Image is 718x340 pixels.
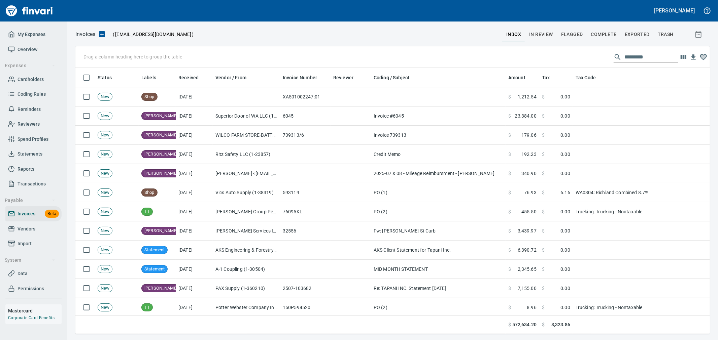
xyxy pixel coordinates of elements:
a: Import [5,236,62,251]
nav: breadcrumb [75,30,95,38]
span: New [98,228,112,234]
span: Complete [591,30,617,39]
p: Invoices [75,30,95,38]
span: In Review [529,30,553,39]
span: Received [178,74,207,82]
button: Expenses [2,59,58,72]
td: Invoice #6045 [371,107,506,126]
span: Amount [508,74,525,82]
span: $ [508,189,511,196]
span: 192.23 [521,151,537,158]
td: AKS Client Statement for Tapani Inc. [371,241,506,260]
td: Trucking: Trucking - Nontaxable [573,202,657,221]
span: Invoices [18,210,35,218]
td: [DATE] [176,164,213,183]
td: 739313/6 [280,126,331,145]
span: 0.00 [560,93,570,100]
a: My Expenses [5,27,62,42]
span: Exported [625,30,650,39]
span: Invoice Number [283,74,317,82]
td: Credit Memo [371,145,506,164]
button: Choose columns to display [678,52,688,62]
span: New [98,304,112,311]
span: 6.16 [560,189,570,196]
a: Spend Profiles [5,132,62,147]
td: [DATE] [176,126,213,145]
button: Column choices favorited. Click to reset to default [698,52,709,62]
td: PO (2) [371,202,506,221]
span: 8.96 [527,304,537,311]
span: New [98,209,112,215]
span: $ [508,285,511,292]
td: [DATE] [176,107,213,126]
span: Labels [141,74,156,82]
span: $ [542,304,545,311]
td: WILCO FARM STORE-BATTLE GR-443 <[EMAIL_ADDRESS][DOMAIN_NAME]> [213,126,280,145]
a: Permissions [5,281,62,296]
button: Upload an Invoice [95,30,109,38]
td: 150P594520 [280,298,331,317]
span: Invoice Number [283,74,326,82]
td: 593119 [280,183,331,202]
td: 6045 [280,107,331,126]
span: Reviewers [18,120,40,128]
a: Corporate Card Benefits [8,315,55,320]
a: Reviewers [5,117,62,132]
button: Show invoices within a particular date range [688,28,710,40]
td: 2507-103682 [280,279,331,298]
span: 0.00 [560,151,570,158]
button: Download Table [688,52,698,62]
td: [DATE] [176,260,213,279]
span: [PERSON_NAME] [142,170,180,177]
span: inbox [506,30,521,39]
td: Potter Webster Company Inc (1-10818) [213,298,280,317]
span: Tax [542,74,550,82]
span: 340.90 [521,170,537,177]
span: 455.50 [521,208,537,215]
span: [PERSON_NAME] [142,132,180,138]
span: $ [542,285,545,292]
span: Status [98,74,121,82]
td: [PERSON_NAME] Group Peterbilt([MEDICAL_DATA]) (1-38196) [213,202,280,221]
td: [DATE] [176,183,213,202]
span: Flagged [561,30,583,39]
span: Vendor / From [215,74,246,82]
td: WA0304: Richland Combined 8.7% [573,183,657,202]
span: 6,390.72 [518,247,537,253]
p: ( ) [109,31,194,38]
a: Reports [5,162,62,177]
td: Vics Auto Supply (1-38319) [213,183,280,202]
span: 1,212.54 [518,93,537,100]
h6: Mastercard [8,307,62,314]
button: System [2,254,58,266]
span: Spend Profiles [18,135,48,143]
td: [DATE] [176,221,213,241]
span: [PERSON_NAME] [142,285,180,292]
span: New [98,170,112,177]
span: Transactions [18,180,46,188]
span: [PERSON_NAME] [142,228,180,234]
span: $ [508,132,511,138]
span: Statement [142,247,167,253]
span: New [98,113,112,119]
span: $ [542,189,545,196]
span: $ [542,170,545,177]
td: Superior Door of WA LLC (1-23901) [213,107,280,126]
span: 0.00 [560,266,570,272]
span: 0.00 [560,285,570,292]
td: A-1 Coupling (1-30504) [213,260,280,279]
span: [EMAIL_ADDRESS][DOMAIN_NAME] [114,31,192,38]
span: 3,439.97 [518,227,537,234]
span: 2,345.65 [518,266,537,272]
td: [PERSON_NAME] <[EMAIL_ADDRESS][DOMAIN_NAME]> [213,164,280,183]
span: New [98,189,112,196]
span: Vendors [18,225,35,233]
span: $ [542,113,545,119]
td: Ritz Safety LLC (1-23857) [213,145,280,164]
td: MID MONTH STATEMENT [371,260,506,279]
span: Labels [141,74,165,82]
a: Vendors [5,221,62,237]
span: Overview [18,45,37,54]
span: New [98,285,112,292]
td: [DATE] [176,202,213,221]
